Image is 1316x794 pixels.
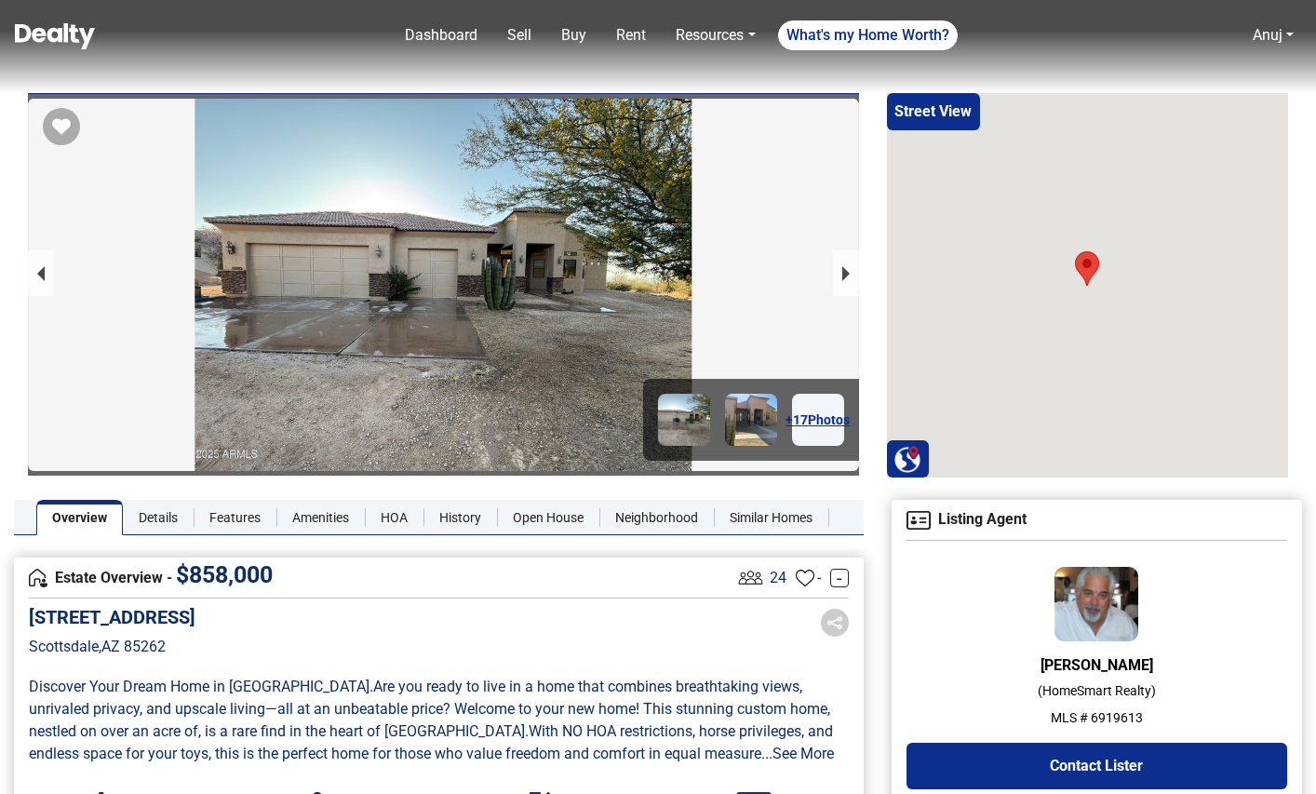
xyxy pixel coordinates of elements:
p: Scottsdale , AZ 85262 [29,636,195,658]
a: Buy [554,17,594,54]
h5: [STREET_ADDRESS] [29,606,195,628]
a: Dashboard [397,17,485,54]
button: Street View [887,93,980,130]
span: - [817,567,821,589]
img: Dealty - Buy, Sell & Rent Homes [15,23,95,49]
a: Similar Homes [714,500,828,535]
h6: [PERSON_NAME] [906,656,1287,674]
p: MLS # 6919613 [906,708,1287,728]
p: ( HomeSmart Realty ) [906,681,1287,701]
a: Sell [500,17,539,54]
h4: Listing Agent [906,511,1287,530]
a: Anuj [1253,26,1282,44]
img: Overview [29,569,47,587]
a: Open House [497,500,599,535]
img: Search Homes at Dealty [893,445,921,473]
a: - [830,569,849,587]
a: HOA [365,500,423,535]
button: previous slide / item [28,250,54,296]
span: Are you ready to live in a home that combines breathtaking views, unrivaled privacy, and upscale ... [29,678,834,740]
button: next slide / item [833,250,859,296]
img: Listing View [734,561,767,594]
h4: Estate Overview - [29,568,734,588]
img: Image [658,394,710,446]
a: Features [194,500,276,535]
a: Details [123,500,194,535]
a: Anuj [1245,17,1301,54]
img: Image [725,394,777,446]
a: Rent [609,17,653,54]
a: Neighborhood [599,500,714,535]
img: Agent [906,511,931,530]
a: History [423,500,497,535]
a: What's my Home Worth? [778,20,958,50]
span: $ 858,000 [176,561,273,588]
a: Overview [36,500,123,535]
a: +17Photos [792,394,844,446]
a: ...See More [761,745,834,762]
span: 24 [770,567,786,589]
button: Contact Lister [906,743,1287,789]
a: Amenities [276,500,365,535]
span: Discover Your Dream Home in [GEOGRAPHIC_DATA] . [29,678,373,695]
span: With NO HOA restrictions, horse privileges, and endless space for your toys, this is the perfect ... [29,722,837,762]
a: Resources [668,17,762,54]
img: Agent [1054,567,1138,641]
img: Favourites [796,569,814,587]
